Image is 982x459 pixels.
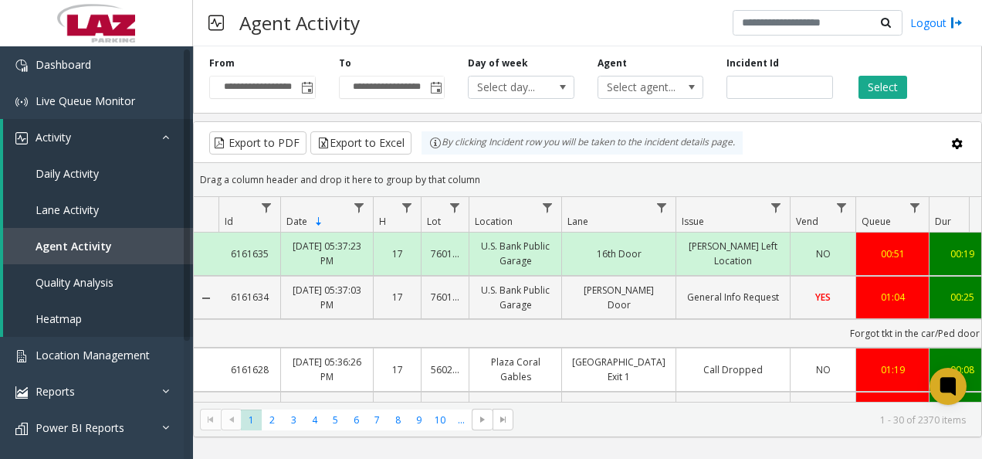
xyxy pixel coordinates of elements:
[388,410,408,430] span: Page 8
[800,362,846,377] a: NO
[36,239,112,253] span: Agent Activity
[383,290,411,304] a: 17
[15,423,28,435] img: 'icon'
[682,215,704,228] span: Issue
[686,290,781,304] a: General Info Request
[3,119,193,155] a: Activity
[290,399,364,428] a: [DATE] 05:35:13 PM
[346,410,367,430] span: Page 6
[910,15,963,31] a: Logout
[3,228,193,264] a: Agent Activity
[431,362,459,377] a: 560236
[472,409,493,430] span: Go to the next page
[865,246,919,261] a: 00:51
[431,246,459,261] a: 760140
[15,59,28,72] img: 'icon'
[567,215,588,228] span: Lane
[15,132,28,144] img: 'icon'
[430,410,451,430] span: Page 10
[865,362,919,377] a: 01:19
[858,76,907,99] button: Select
[493,409,513,430] span: Go to the last page
[209,131,306,155] button: Export to PDF
[571,283,666,312] a: [PERSON_NAME] Door
[304,410,325,430] span: Page 4
[865,290,919,304] a: 01:04
[36,275,113,290] span: Quality Analysis
[476,413,489,426] span: Go to the next page
[383,246,411,261] a: 17
[286,215,307,228] span: Date
[290,355,364,384] a: [DATE] 05:36:26 PM
[209,56,235,70] label: From
[3,155,193,192] a: Daily Activity
[36,348,150,362] span: Location Management
[935,215,951,228] span: Dur
[290,283,364,312] a: [DATE] 05:37:03 PM
[800,246,846,261] a: NO
[497,413,510,426] span: Go to the last page
[408,410,429,430] span: Page 9
[208,4,224,42] img: pageIcon
[349,197,370,218] a: Date Filter Menu
[367,410,388,430] span: Page 7
[36,384,75,399] span: Reports
[800,290,846,304] a: YES
[537,197,558,218] a: Location Filter Menu
[479,399,552,428] a: Motor Mart Garage
[310,131,411,155] button: Export to Excel
[298,76,315,98] span: Toggle popup
[228,246,271,261] a: 6161635
[445,197,466,218] a: Lot Filter Menu
[36,166,99,181] span: Daily Activity
[15,386,28,399] img: 'icon'
[15,350,28,362] img: 'icon'
[36,130,71,144] span: Activity
[816,247,831,260] span: NO
[523,413,966,427] kendo-pager-info: 1 - 30 of 2370 items
[469,76,552,98] span: Select day...
[397,197,418,218] a: H Filter Menu
[571,246,666,261] a: 16th Door
[194,166,981,193] div: Drag a column header and drop it here to group by that column
[726,56,779,70] label: Incident Id
[686,362,781,377] a: Call Dropped
[796,215,818,228] span: Vend
[36,93,135,108] span: Live Queue Monitor
[479,239,552,268] a: U.S. Bank Public Garage
[571,355,666,384] a: [GEOGRAPHIC_DATA] Exit 1
[816,363,831,376] span: NO
[862,215,891,228] span: Queue
[36,202,99,217] span: Lane Activity
[194,292,218,304] a: Collapse Details
[686,239,781,268] a: [PERSON_NAME] Left Location
[383,362,411,377] a: 17
[228,362,271,377] a: 6161628
[283,410,304,430] span: Page 3
[256,197,277,218] a: Id Filter Menu
[475,215,513,228] span: Location
[905,197,926,218] a: Queue Filter Menu
[427,76,444,98] span: Toggle popup
[15,96,28,108] img: 'icon'
[766,197,787,218] a: Issue Filter Menu
[451,410,472,430] span: Page 11
[379,215,386,228] span: H
[232,4,367,42] h3: Agent Activity
[290,239,364,268] a: [DATE] 05:37:23 PM
[598,56,627,70] label: Agent
[479,355,552,384] a: Plaza Coral Gables
[950,15,963,31] img: logout
[36,420,124,435] span: Power BI Reports
[325,410,346,430] span: Page 5
[339,56,351,70] label: To
[431,290,459,304] a: 760140
[468,56,528,70] label: Day of week
[831,197,852,218] a: Vend Filter Menu
[241,410,262,430] span: Page 1
[429,137,442,149] img: infoIcon.svg
[225,215,233,228] span: Id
